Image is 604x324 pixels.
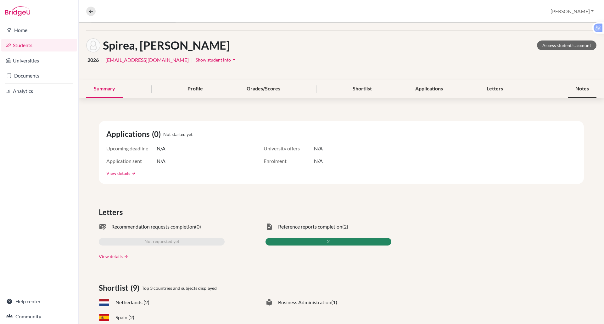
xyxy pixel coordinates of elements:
[196,57,231,62] span: Show student info
[195,55,238,65] button: Show student infoarrow_drop_down
[111,223,195,230] span: Recommendation requests completion
[264,145,314,152] span: University offers
[99,223,106,230] span: mark_email_read
[278,223,342,230] span: Reference reports completion
[142,285,217,291] span: Top 3 countries and subjects displayed
[327,238,330,246] span: 2
[239,80,288,98] div: Grades/Scores
[342,223,348,230] span: (2)
[345,80,379,98] div: Shortlist
[1,85,77,97] a: Analytics
[1,69,77,82] a: Documents
[106,170,130,176] a: View details
[99,299,109,306] span: NL
[144,238,179,246] span: Not requested yet
[278,299,331,306] span: Business Administration
[152,128,163,140] span: (0)
[479,80,511,98] div: Letters
[314,145,323,152] span: N/A
[1,39,77,51] a: Students
[408,80,450,98] div: Applications
[1,310,77,323] a: Community
[101,56,103,64] span: |
[131,282,142,294] span: (9)
[106,157,157,165] span: Application sent
[130,171,136,175] a: arrow_forward
[106,128,152,140] span: Applications
[86,80,123,98] div: Summary
[266,223,273,230] span: task
[123,254,128,259] a: arrow_forward
[537,40,596,50] a: Access student's account
[195,223,201,230] span: (0)
[99,282,131,294] span: Shortlist
[331,299,337,306] span: (1)
[264,157,314,165] span: Enrolment
[105,56,189,64] a: [EMAIL_ADDRESS][DOMAIN_NAME]
[548,5,596,17] button: [PERSON_NAME]
[1,54,77,67] a: Universities
[103,39,230,52] h1: Spirea, [PERSON_NAME]
[115,299,149,306] span: Netherlands (2)
[115,314,134,321] span: Spain (2)
[5,6,30,16] img: Bridge-U
[106,145,157,152] span: Upcoming deadline
[87,56,99,64] span: 2026
[191,56,193,64] span: |
[157,157,165,165] span: N/A
[99,207,125,218] span: Letters
[1,24,77,36] a: Home
[99,314,109,321] span: ES
[231,57,237,63] i: arrow_drop_down
[314,157,323,165] span: N/A
[157,145,165,152] span: N/A
[180,80,210,98] div: Profile
[1,295,77,308] a: Help center
[163,131,193,138] span: Not started yet
[86,38,100,52] img: Mara Andreea Spirea's avatar
[568,80,596,98] div: Notes
[99,253,123,260] a: View details
[266,299,273,306] span: local_library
